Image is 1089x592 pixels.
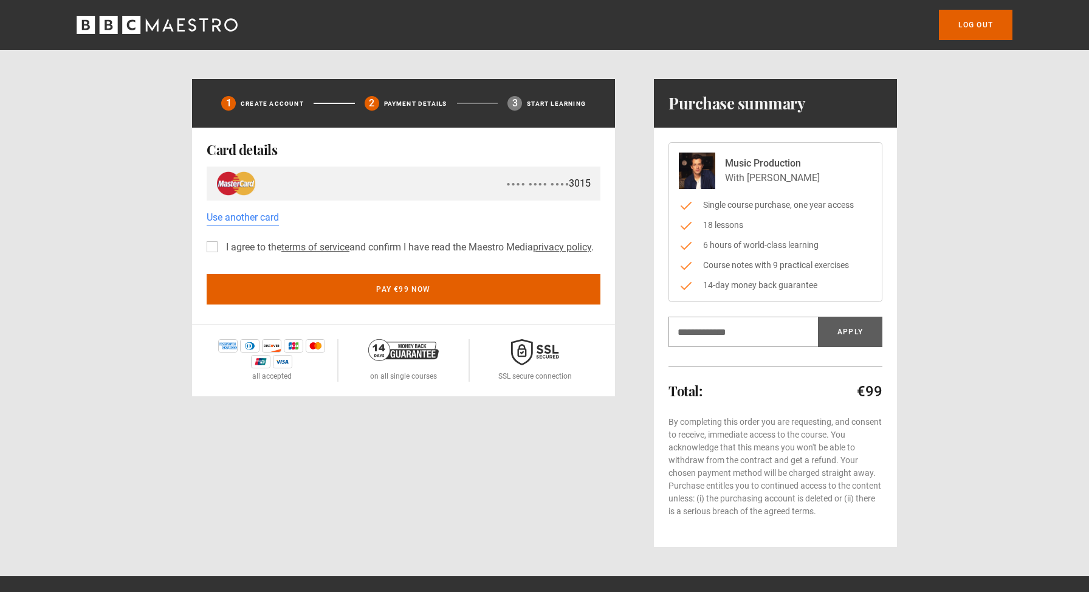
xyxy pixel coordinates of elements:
p: Music Production [725,156,820,171]
img: discover [262,339,281,353]
img: 14-day-money-back-guarantee-42d24aedb5115c0ff13b.png [368,339,439,361]
a: Use another card [207,210,279,225]
svg: BBC Maestro [77,16,238,34]
a: privacy policy [533,241,591,253]
h2: Card details [207,142,600,157]
p: With [PERSON_NAME] [725,171,820,185]
button: Apply [818,317,882,347]
img: visa [273,355,292,368]
img: jcb [284,339,303,353]
p: on all single courses [370,371,437,382]
img: mastercard [216,171,256,196]
p: Start learning [527,99,586,108]
li: Single course purchase, one year access [679,199,872,212]
p: Payment details [384,99,447,108]
div: 3015 [507,176,591,191]
img: amex [218,339,238,353]
img: mastercard [306,339,325,353]
h2: Total: [668,384,702,398]
button: Pay €99 now [207,274,600,305]
p: all accepted [252,371,292,382]
p: By completing this order you are requesting, and consent to receive, immediate access to the cour... [668,416,882,518]
p: SSL secure connection [498,371,572,382]
label: I agree to the and confirm I have read the Maestro Media . [221,240,594,255]
img: unionpay [251,355,270,368]
div: 1 [221,96,236,111]
li: 14-day money back guarantee [679,279,872,292]
a: Log out [939,10,1012,40]
h1: Purchase summary [668,94,805,113]
a: terms of service [281,241,349,253]
p: Create Account [241,99,304,108]
p: €99 [857,382,882,401]
div: 3 [507,96,522,111]
li: Course notes with 9 practical exercises [679,259,872,272]
li: 18 lessons [679,219,872,232]
li: 6 hours of world-class learning [679,239,872,252]
span: ● ● ● ● ● ● ● ● ● ● ● ● [507,179,569,188]
div: 2 [365,96,379,111]
img: diners [240,339,259,353]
